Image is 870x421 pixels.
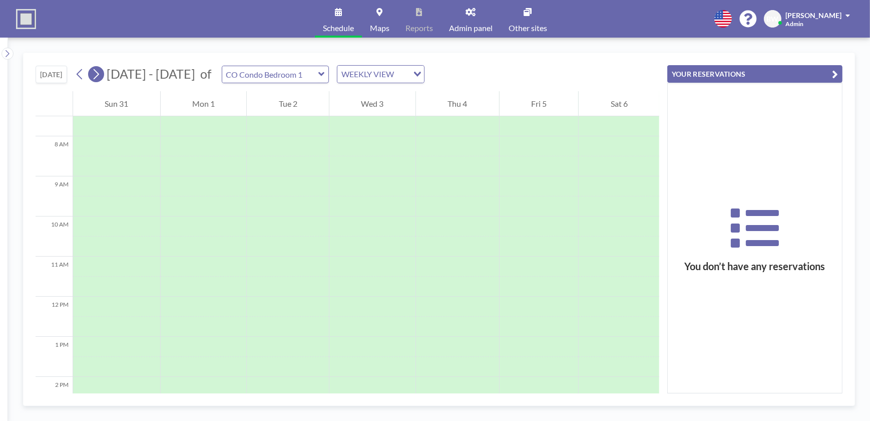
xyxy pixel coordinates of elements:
[405,24,433,32] span: Reports
[339,68,396,81] span: WEEKLY VIEW
[36,66,67,83] button: [DATE]
[73,91,160,116] div: Sun 31
[36,136,73,176] div: 8 AM
[767,15,779,24] span: BW
[36,176,73,217] div: 9 AM
[500,91,579,116] div: Fri 5
[36,337,73,377] div: 1 PM
[36,377,73,417] div: 2 PM
[667,65,842,83] button: YOUR RESERVATIONS
[370,24,389,32] span: Maps
[579,91,659,116] div: Sat 6
[329,91,415,116] div: Wed 3
[36,257,73,297] div: 11 AM
[397,68,407,81] input: Search for option
[36,217,73,257] div: 10 AM
[200,66,211,82] span: of
[785,11,841,20] span: [PERSON_NAME]
[337,66,424,83] div: Search for option
[416,91,499,116] div: Thu 4
[36,96,73,136] div: 7 AM
[323,24,354,32] span: Schedule
[247,91,329,116] div: Tue 2
[509,24,547,32] span: Other sites
[36,297,73,337] div: 12 PM
[785,20,803,28] span: Admin
[107,66,195,81] span: [DATE] - [DATE]
[222,66,318,83] input: CO Condo Bedroom 1
[161,91,247,116] div: Mon 1
[16,9,36,29] img: organization-logo
[449,24,493,32] span: Admin panel
[668,260,842,273] h3: You don’t have any reservations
